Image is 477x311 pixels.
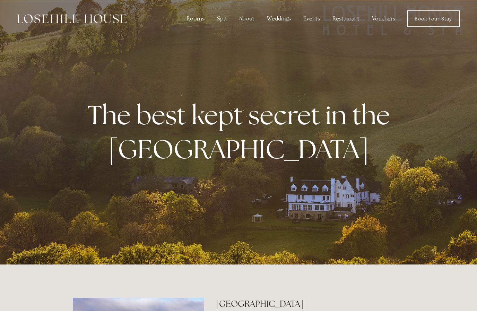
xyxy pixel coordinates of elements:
div: Spa [211,12,232,26]
a: Book Your Stay [407,10,460,27]
div: Restaurant [327,12,365,26]
h2: [GEOGRAPHIC_DATA] [216,298,404,310]
div: Weddings [261,12,296,26]
a: Vouchers [366,12,401,26]
div: About [233,12,260,26]
img: Losehill House [17,14,127,23]
strong: The best kept secret in the [GEOGRAPHIC_DATA] [87,98,396,166]
div: Rooms [181,12,210,26]
div: Events [298,12,326,26]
